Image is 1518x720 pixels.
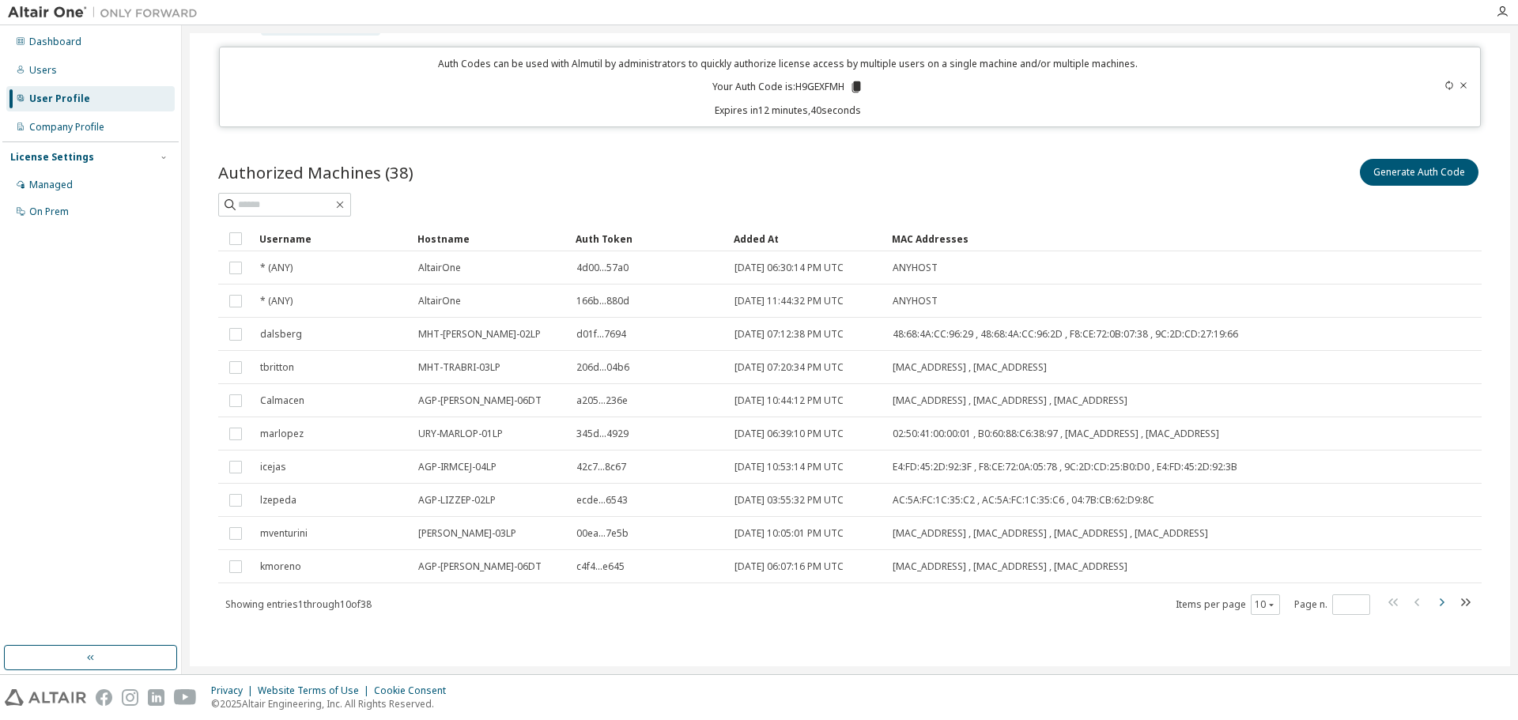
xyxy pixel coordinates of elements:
[260,560,301,573] span: kmoreno
[260,461,286,473] span: icejas
[418,394,542,407] span: AGP-[PERSON_NAME]-06DT
[418,527,516,540] span: [PERSON_NAME]-03LP
[893,295,938,307] span: ANYHOST
[229,104,1347,117] p: Expires in 12 minutes, 40 seconds
[10,151,94,164] div: License Settings
[418,461,497,473] span: AGP-IRMCEJ-04LP
[576,295,629,307] span: 166b...880d
[576,394,628,407] span: a205...236e
[1360,159,1478,186] button: Generate Auth Code
[893,428,1219,440] span: 02:50:41:00:00:01 , B0:60:88:C6:38:97 , [MAC_ADDRESS] , [MAC_ADDRESS]
[260,295,293,307] span: * (ANY)
[576,262,629,274] span: 4d00...57a0
[576,560,625,573] span: c4f4...e645
[893,361,1047,374] span: [MAC_ADDRESS] , [MAC_ADDRESS]
[576,428,629,440] span: 345d...4929
[576,527,629,540] span: 00ea...7e5b
[734,560,844,573] span: [DATE] 06:07:16 PM UTC
[734,361,844,374] span: [DATE] 07:20:34 PM UTC
[734,394,844,407] span: [DATE] 10:44:12 PM UTC
[29,64,57,77] div: Users
[893,461,1237,473] span: E4:FD:45:2D:92:3F , F8:CE:72:0A:05:78 , 9C:2D:CD:25:B0:D0 , E4:FD:45:2D:92:3B
[418,295,461,307] span: AltairOne
[893,394,1127,407] span: [MAC_ADDRESS] , [MAC_ADDRESS] , [MAC_ADDRESS]
[734,494,844,507] span: [DATE] 03:55:32 PM UTC
[418,262,461,274] span: AltairOne
[260,527,308,540] span: mventurini
[418,328,541,341] span: MHT-[PERSON_NAME]-02LP
[893,494,1154,507] span: AC:5A:FC:1C:35:C2 , AC:5A:FC:1C:35:C6 , 04:7B:CB:62:D9:8C
[712,80,863,94] p: Your Auth Code is: H9GEXFMH
[734,295,844,307] span: [DATE] 11:44:32 PM UTC
[1176,594,1280,615] span: Items per page
[211,684,258,697] div: Privacy
[29,121,104,134] div: Company Profile
[260,262,293,274] span: * (ANY)
[734,461,844,473] span: [DATE] 10:53:14 PM UTC
[734,262,844,274] span: [DATE] 06:30:14 PM UTC
[576,328,626,341] span: d01f...7694
[734,226,879,251] div: Added At
[734,527,844,540] span: [DATE] 10:05:01 PM UTC
[418,361,500,374] span: MHT-TRABRI-03LP
[418,494,496,507] span: AGP-LIZZEP-02LP
[260,328,302,341] span: dalsberg
[260,394,304,407] span: Calmacen
[148,689,164,706] img: linkedin.svg
[8,5,206,21] img: Altair One
[893,328,1238,341] span: 48:68:4A:CC:96:29 , 48:68:4A:CC:96:2D , F8:CE:72:0B:07:38 , 9C:2D:CD:27:19:66
[211,697,455,711] p: © 2025 Altair Engineering, Inc. All Rights Reserved.
[260,361,294,374] span: tbritton
[893,560,1127,573] span: [MAC_ADDRESS] , [MAC_ADDRESS] , [MAC_ADDRESS]
[260,494,296,507] span: lzepeda
[576,361,629,374] span: 206d...04b6
[576,494,628,507] span: ecde...6543
[418,560,542,573] span: AGP-[PERSON_NAME]-06DT
[225,597,372,611] span: Showing entries 1 through 10 of 38
[417,226,563,251] div: Hostname
[229,57,1347,70] p: Auth Codes can be used with Almutil by administrators to quickly authorize license access by mult...
[418,428,503,440] span: URY-MARLOP-01LP
[576,461,626,473] span: 42c7...8c67
[1294,594,1370,615] span: Page n.
[374,684,455,697] div: Cookie Consent
[576,226,721,251] div: Auth Token
[893,527,1208,540] span: [MAC_ADDRESS] , [MAC_ADDRESS] , [MAC_ADDRESS] , [MAC_ADDRESS]
[174,689,197,706] img: youtube.svg
[5,689,86,706] img: altair_logo.svg
[29,205,69,218] div: On Prem
[96,689,112,706] img: facebook.svg
[29,92,90,105] div: User Profile
[893,262,938,274] span: ANYHOST
[29,179,73,191] div: Managed
[259,226,405,251] div: Username
[892,226,1308,251] div: MAC Addresses
[218,161,413,183] span: Authorized Machines (38)
[734,328,844,341] span: [DATE] 07:12:38 PM UTC
[1255,598,1276,611] button: 10
[29,36,81,48] div: Dashboard
[734,428,844,440] span: [DATE] 06:39:10 PM UTC
[258,684,374,697] div: Website Terms of Use
[260,428,304,440] span: marlopez
[122,689,138,706] img: instagram.svg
